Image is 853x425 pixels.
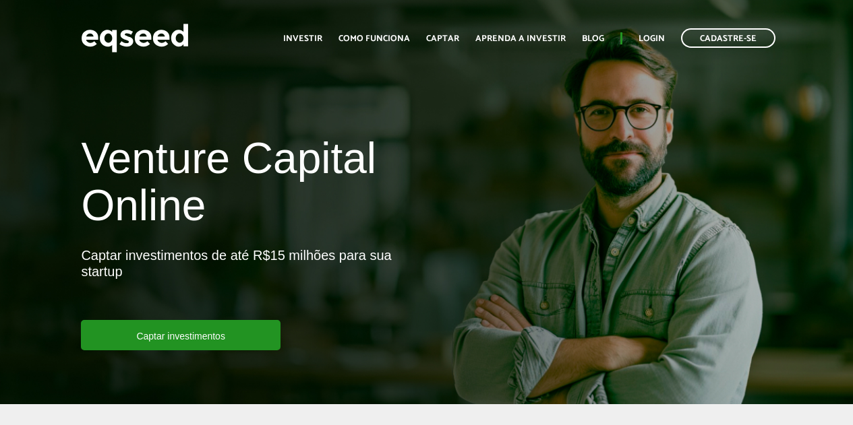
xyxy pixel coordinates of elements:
img: EqSeed [81,20,189,56]
a: Login [639,34,665,43]
a: Aprenda a investir [475,34,566,43]
p: Captar investimentos de até R$15 milhões para sua startup [81,247,416,320]
a: Captar [426,34,459,43]
a: Como funciona [339,34,410,43]
a: Cadastre-se [681,28,775,48]
a: Blog [582,34,604,43]
h1: Venture Capital Online [81,135,416,236]
a: Investir [283,34,322,43]
a: Captar investimentos [81,320,281,350]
